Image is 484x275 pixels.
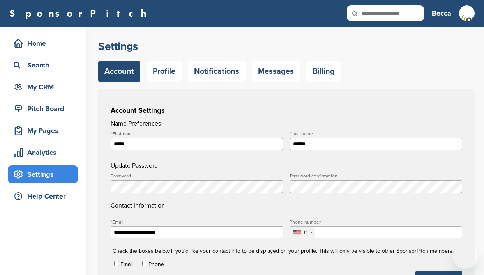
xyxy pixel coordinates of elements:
a: Notifications [188,61,246,82]
a: Search [8,56,78,74]
a: Home [8,34,78,52]
label: Email [111,220,283,224]
label: Phone number [290,220,462,224]
div: Help Center [12,189,78,203]
a: My Pages [8,122,78,140]
iframe: Button to launch messaging window [453,244,478,269]
label: Password confirmation [290,174,462,178]
a: Billing [306,61,341,82]
div: Home [12,36,78,50]
a: Account [98,61,140,82]
div: Pitch Board [12,102,78,116]
h4: Contact Information [111,174,462,210]
a: Settings [8,165,78,183]
div: My Pages [12,124,78,138]
div: Selected country [290,227,315,238]
div: My CRM [12,80,78,94]
label: Password [111,174,283,178]
label: Email [120,261,133,268]
div: +1 [303,230,308,235]
a: Profile [147,61,182,82]
label: First name [111,131,283,136]
a: Messages [252,61,300,82]
h4: Name Preferences [111,119,462,128]
a: Pitch Board [8,100,78,118]
abbr: required [290,131,291,137]
h3: Account Settings [111,105,462,116]
h2: Settings [98,39,475,53]
div: Search [12,58,78,72]
abbr: required [111,219,112,225]
a: My CRM [8,78,78,96]
a: SponsorPitch [9,8,152,18]
a: Becca [432,5,451,22]
label: Phone [148,261,164,268]
div: Analytics [12,145,78,160]
label: Last name [290,131,462,136]
h4: Update Password [111,161,462,170]
abbr: required [111,131,112,137]
div: Settings [12,167,78,181]
a: Help Center [8,187,78,205]
a: Analytics [8,144,78,161]
h3: Becca [432,8,451,19]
